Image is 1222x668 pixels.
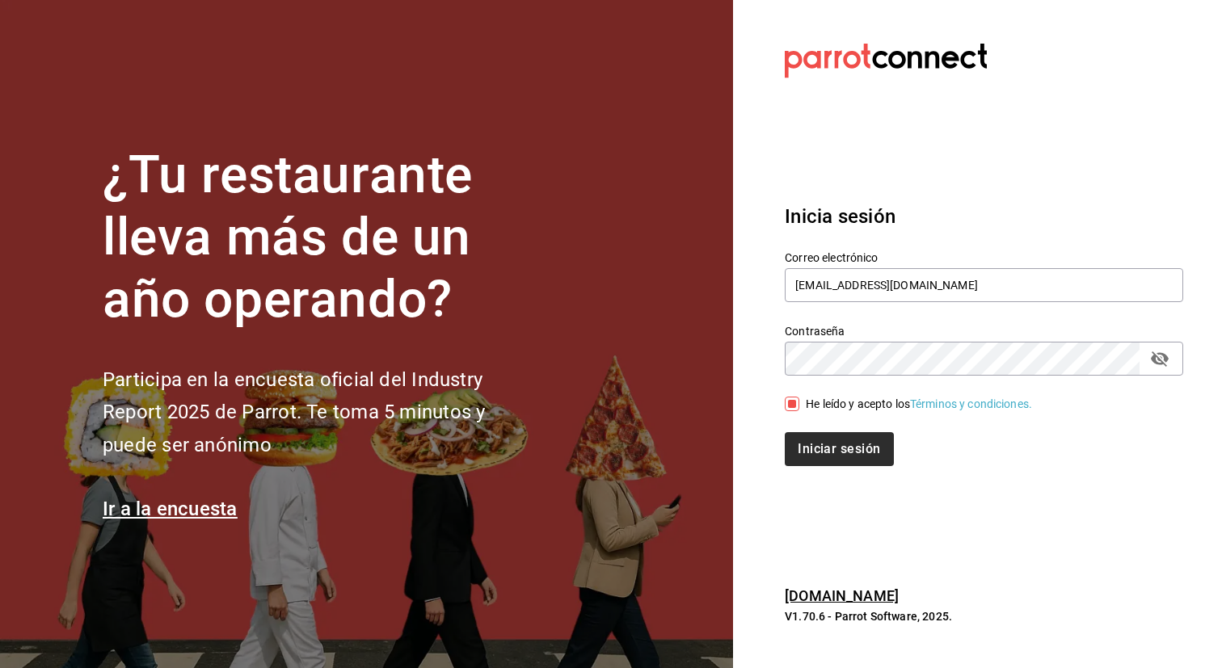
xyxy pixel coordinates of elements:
[103,498,238,520] a: Ir a la encuesta
[910,397,1032,410] a: Términos y condiciones.
[785,202,1183,231] h3: Inicia sesión
[785,587,899,604] a: [DOMAIN_NAME]
[785,268,1183,302] input: Ingresa tu correo electrónico
[103,363,539,462] h2: Participa en la encuesta oficial del Industry Report 2025 de Parrot. Te toma 5 minutos y puede se...
[103,145,539,330] h1: ¿Tu restaurante lleva más de un año operando?
[806,396,1032,413] div: He leído y acepto los
[785,432,893,466] button: Iniciar sesión
[1146,345,1174,372] button: passwordField
[785,252,1183,263] label: Correo electrónico
[785,326,1183,337] label: Contraseña
[785,608,1183,624] p: V1.70.6 - Parrot Software, 2025.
